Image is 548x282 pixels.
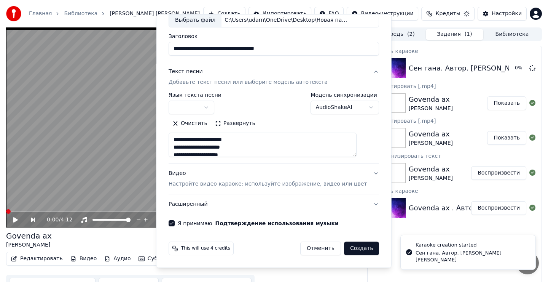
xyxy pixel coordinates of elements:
[169,68,203,75] div: Текст песни
[169,92,221,98] label: Язык текста песни
[169,13,221,27] div: Выбрать файл
[169,79,328,86] p: Добавьте текст песни или выберите модель автотекста
[178,221,339,226] label: Я принимаю
[344,242,379,255] button: Создать
[169,170,367,188] div: Видео
[169,92,379,163] div: Текст песниДобавьте текст песни или выберите модель автотекста
[169,62,379,92] button: Текст песниДобавьте текст песни или выберите модель автотекста
[215,221,339,226] button: Я принимаю
[221,16,351,24] div: C:\Users\udarn\OneDrive\Desktop\Новая папка\Сен гана. Автор. [PERSON_NAME]М.mp4
[181,245,230,252] span: This will use 4 credits
[300,242,341,255] button: Отменить
[169,163,379,194] button: ВидеоНастройте видео караоке: используйте изображение, видео или цвет
[169,194,379,214] button: Расширенный
[169,34,379,39] label: Заголовок
[211,117,259,130] button: Развернуть
[311,92,379,98] label: Модель синхронизации
[169,180,367,188] p: Настройте видео караоке: используйте изображение, видео или цвет
[169,117,211,130] button: Очистить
